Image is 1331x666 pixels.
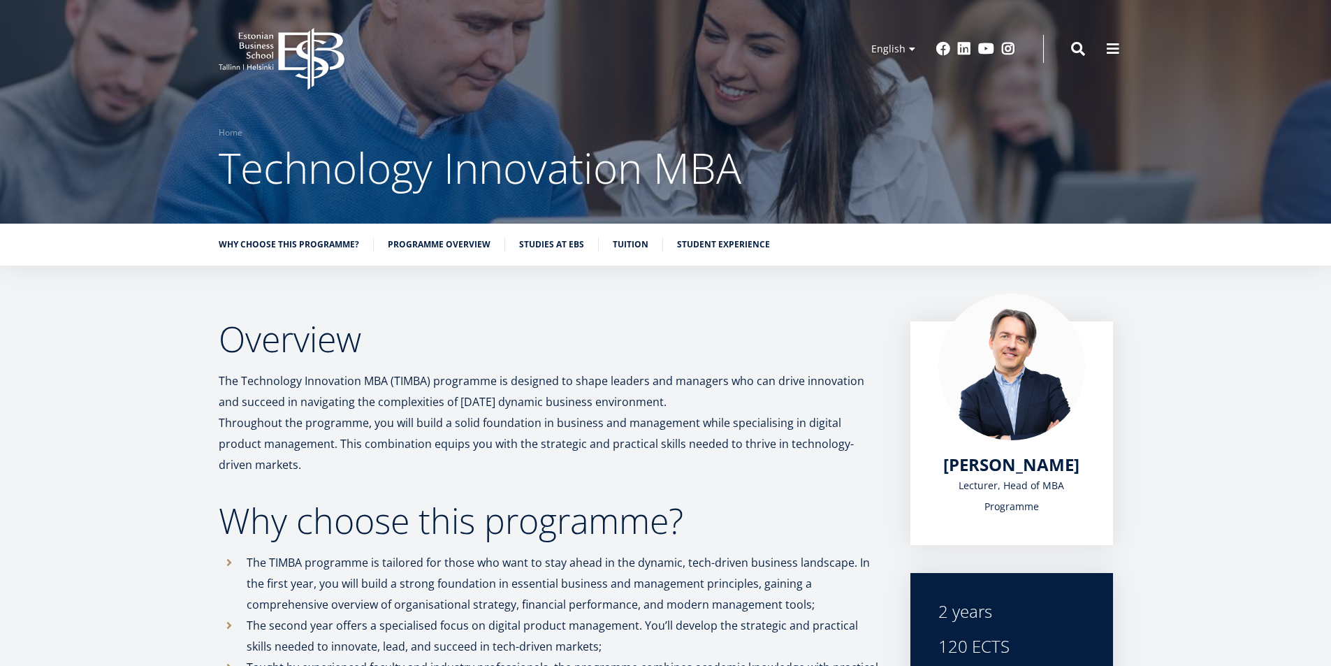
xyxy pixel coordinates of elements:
[219,321,882,356] h2: Overview
[613,238,648,252] a: Tuition
[219,126,242,140] a: Home
[978,42,994,56] a: Youtube
[3,195,13,204] input: One-year MBA (in Estonian)
[16,212,76,225] span: Two-year MBA
[388,238,490,252] a: Programme overview
[247,615,882,657] p: The second year offers a specialised focus on digital product management. You’ll develop the stra...
[938,475,1085,517] div: Lecturer, Head of MBA Programme
[943,454,1079,475] a: [PERSON_NAME]
[938,636,1085,657] div: 120 ECTS
[219,139,741,196] span: Technology Innovation MBA
[938,294,1085,440] img: Marko Rillo
[943,453,1079,476] span: [PERSON_NAME]
[16,194,130,207] span: One-year MBA (in Estonian)
[219,238,359,252] a: Why choose this programme?
[3,213,13,222] input: Two-year MBA
[3,231,13,240] input: Technology Innovation MBA
[219,370,882,475] p: The Technology Innovation MBA (TIMBA) programme is designed to shape leaders and managers who can...
[332,1,377,13] span: Last Name
[1001,42,1015,56] a: Instagram
[677,238,770,252] a: Student experience
[957,42,971,56] a: Linkedin
[219,503,882,538] h2: Why choose this programme?
[247,552,882,615] p: The TIMBA programme is tailored for those who want to stay ahead in the dynamic, tech-driven busi...
[936,42,950,56] a: Facebook
[938,601,1085,622] div: 2 years
[519,238,584,252] a: Studies at EBS
[16,231,134,243] span: Technology Innovation MBA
